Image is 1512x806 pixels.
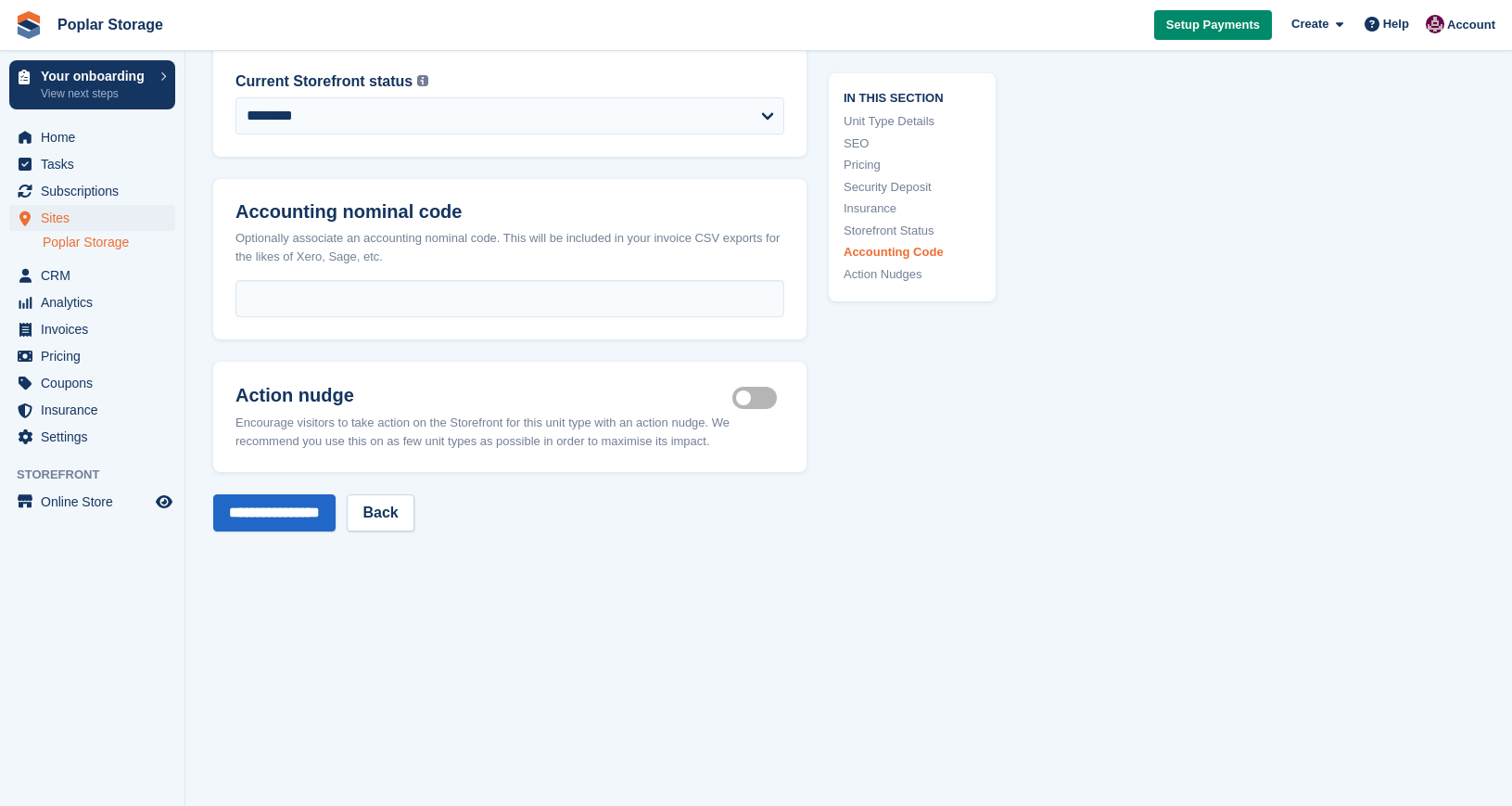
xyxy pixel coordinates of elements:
span: Tasks [41,151,152,177]
div: Encourage visitors to take action on the Storefront for this unit type with an action nudge. We r... [235,414,784,450]
a: menu [9,343,175,369]
a: menu [9,178,175,204]
span: Analytics [41,289,152,315]
a: SEO [844,134,981,152]
a: menu [9,424,175,450]
a: Action Nudges [844,264,981,283]
a: menu [9,489,175,515]
span: Invoices [41,316,152,342]
h2: Accounting nominal code [235,201,784,223]
a: Back [347,494,413,531]
a: menu [9,205,175,231]
a: Security Deposit [844,177,981,196]
a: Pricing [844,156,981,174]
span: Storefront [17,466,184,484]
span: Help [1383,15,1409,33]
a: Unit Type Details [844,112,981,131]
a: Poplar Storage [43,234,175,251]
p: Your onboarding [41,70,151,83]
a: Poplar Storage [50,9,171,40]
span: Settings [41,424,152,450]
span: Setup Payments [1166,16,1260,34]
span: Pricing [41,343,152,369]
span: Coupons [41,370,152,396]
a: menu [9,262,175,288]
div: Optionally associate an accounting nominal code. This will be included in your invoice CSV export... [235,229,784,265]
label: Current Storefront status [235,70,413,93]
img: icon-info-grey-7440780725fd019a000dd9b08b2336e03edf1995a4989e88bcd33f0948082b44.svg [417,75,428,86]
label: Is active [732,397,784,400]
a: Insurance [844,199,981,218]
a: Setup Payments [1154,10,1272,41]
a: Your onboarding View next steps [9,60,175,109]
span: Online Store [41,489,152,515]
span: Create [1291,15,1328,33]
span: Subscriptions [41,178,152,204]
span: CRM [41,262,152,288]
a: menu [9,151,175,177]
img: Kat Palmer [1426,15,1444,33]
span: Sites [41,205,152,231]
p: View next steps [41,85,151,102]
span: Insurance [41,397,152,423]
span: In this section [844,87,981,105]
span: Account [1447,16,1495,34]
a: menu [9,289,175,315]
a: menu [9,124,175,150]
a: Storefront Status [844,221,981,239]
h2: Action nudge [235,384,732,406]
img: stora-icon-8386f47178a22dfd0bd8f6a31ec36ba5ce8667c1dd55bd0f319d3a0aa187defe.svg [15,11,43,39]
a: Preview store [153,491,175,513]
span: Home [41,124,152,150]
a: Accounting Code [844,243,981,262]
a: menu [9,370,175,396]
a: menu [9,397,175,423]
a: menu [9,316,175,342]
